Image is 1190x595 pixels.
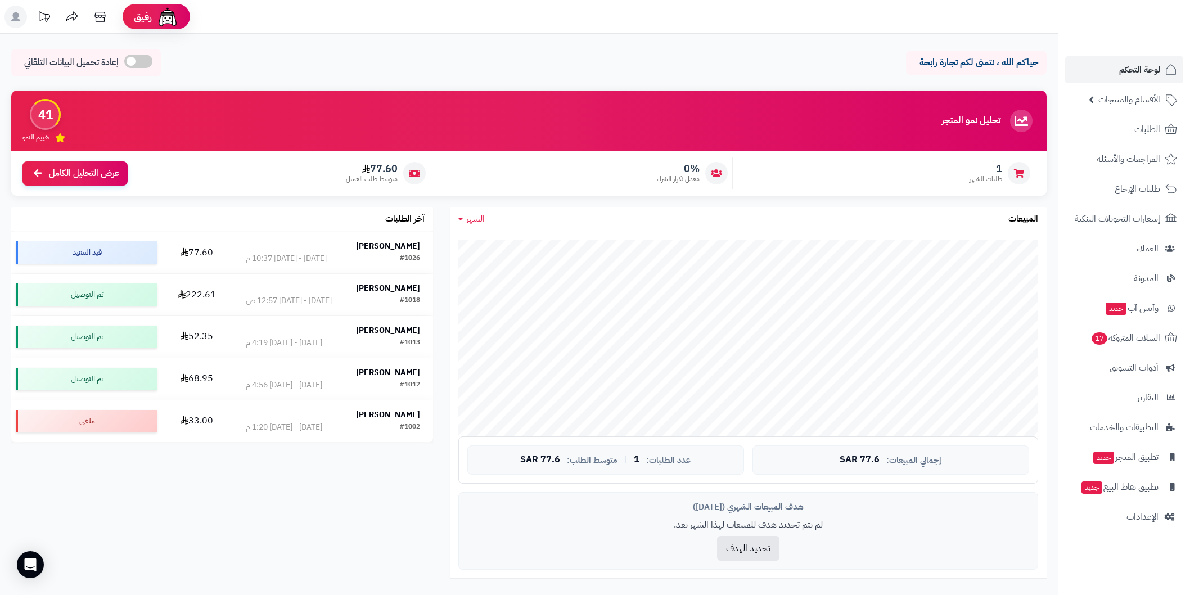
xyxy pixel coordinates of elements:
strong: [PERSON_NAME] [356,409,420,421]
span: 0% [657,163,700,175]
a: طلبات الإرجاع [1065,175,1183,202]
span: السلات المتروكة [1090,330,1160,346]
span: لوحة التحكم [1119,62,1160,78]
div: [DATE] - [DATE] 4:19 م [246,337,322,349]
span: عرض التحليل الكامل [49,167,119,180]
a: التقارير [1065,384,1183,411]
a: التطبيقات والخدمات [1065,414,1183,441]
td: 52.35 [161,316,233,358]
span: 17 [1092,332,1107,345]
strong: [PERSON_NAME] [356,367,420,378]
p: لم يتم تحديد هدف للمبيعات لهذا الشهر بعد. [467,519,1029,531]
span: المراجعات والأسئلة [1097,151,1160,167]
span: 77.6 SAR [520,455,560,465]
span: تقييم النمو [22,133,49,142]
a: عرض التحليل الكامل [22,161,128,186]
span: متوسط طلب العميل [346,174,398,184]
a: السلات المتروكة17 [1065,324,1183,351]
div: [DATE] - [DATE] 1:20 م [246,422,322,433]
span: معدل تكرار الشراء [657,174,700,184]
div: Open Intercom Messenger [17,551,44,578]
div: [DATE] - [DATE] 12:57 ص [246,295,332,306]
a: العملاء [1065,235,1183,262]
h3: المبيعات [1008,214,1038,224]
span: 1 [970,163,1002,175]
div: ملغي [16,410,157,432]
div: تم التوصيل [16,283,157,306]
span: 77.6 SAR [840,455,880,465]
a: لوحة التحكم [1065,56,1183,83]
span: الشهر [466,212,485,226]
span: عدد الطلبات: [646,456,691,465]
span: التطبيقات والخدمات [1090,420,1159,435]
a: الشهر [458,213,485,226]
span: المدونة [1134,271,1159,286]
span: طلبات الشهر [970,174,1002,184]
a: أدوات التسويق [1065,354,1183,381]
td: 68.95 [161,358,233,400]
div: #1012 [400,380,420,391]
a: وآتس آبجديد [1065,295,1183,322]
span: إشعارات التحويلات البنكية [1075,211,1160,227]
h3: تحليل نمو المتجر [941,116,1000,126]
a: الطلبات [1065,116,1183,143]
a: تطبيق نقاط البيعجديد [1065,474,1183,501]
strong: [PERSON_NAME] [356,282,420,294]
div: تم التوصيل [16,368,157,390]
td: 222.61 [161,274,233,315]
span: التقارير [1137,390,1159,405]
span: طلبات الإرجاع [1115,181,1160,197]
h3: آخر الطلبات [385,214,425,224]
div: [DATE] - [DATE] 4:56 م [246,380,322,391]
div: [DATE] - [DATE] 10:37 م [246,253,327,264]
a: الإعدادات [1065,503,1183,530]
p: حياكم الله ، نتمنى لكم تجارة رابحة [914,56,1038,69]
span: وآتس آب [1105,300,1159,316]
div: هدف المبيعات الشهري ([DATE]) [467,501,1029,513]
span: إجمالي المبيعات: [886,456,941,465]
a: تحديثات المنصة [30,6,58,31]
span: 77.60 [346,163,398,175]
span: | [624,456,627,464]
strong: [PERSON_NAME] [356,240,420,252]
span: 1 [634,455,639,465]
a: تطبيق المتجرجديد [1065,444,1183,471]
span: أدوات التسويق [1110,360,1159,376]
a: المراجعات والأسئلة [1065,146,1183,173]
span: رفيق [134,10,152,24]
span: الأقسام والمنتجات [1098,92,1160,107]
span: تطبيق المتجر [1092,449,1159,465]
a: المدونة [1065,265,1183,292]
span: الطلبات [1134,121,1160,137]
span: جديد [1106,303,1126,315]
span: تطبيق نقاط البيع [1080,479,1159,495]
button: تحديد الهدف [717,536,779,561]
div: #1013 [400,337,420,349]
span: العملاء [1137,241,1159,256]
td: 77.60 [161,232,233,273]
div: قيد التنفيذ [16,241,157,264]
img: ai-face.png [156,6,179,28]
a: إشعارات التحويلات البنكية [1065,205,1183,232]
span: الإعدادات [1126,509,1159,525]
td: 33.00 [161,400,233,442]
div: #1002 [400,422,420,433]
span: إعادة تحميل البيانات التلقائي [24,56,119,69]
strong: [PERSON_NAME] [356,324,420,336]
span: متوسط الطلب: [567,456,617,465]
div: #1018 [400,295,420,306]
span: جديد [1081,481,1102,494]
div: #1026 [400,253,420,264]
span: جديد [1093,452,1114,464]
div: تم التوصيل [16,326,157,348]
